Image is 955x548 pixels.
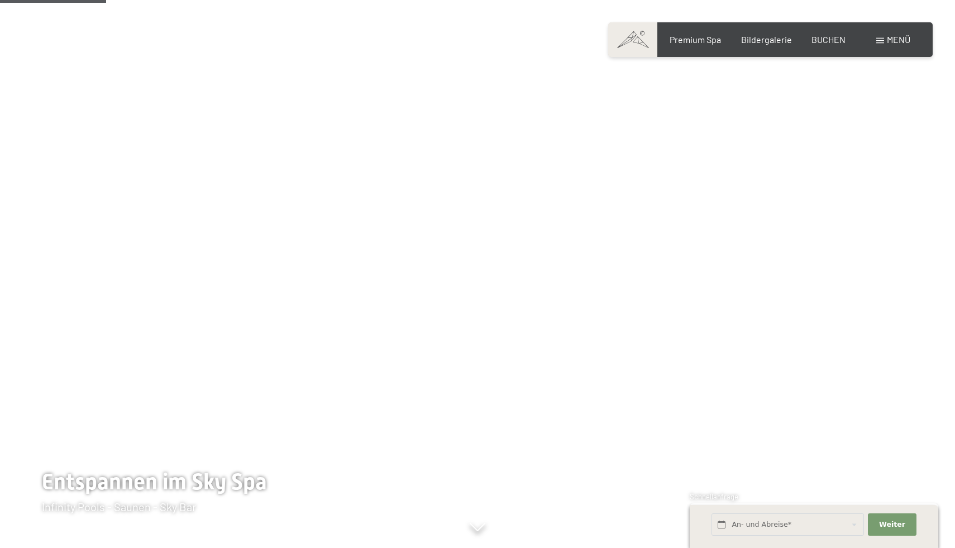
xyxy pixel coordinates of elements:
[879,520,905,530] span: Weiter
[690,492,738,501] span: Schnellanfrage
[670,34,721,45] a: Premium Spa
[868,513,916,536] button: Weiter
[741,34,792,45] a: Bildergalerie
[811,34,846,45] a: BUCHEN
[887,34,910,45] span: Menü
